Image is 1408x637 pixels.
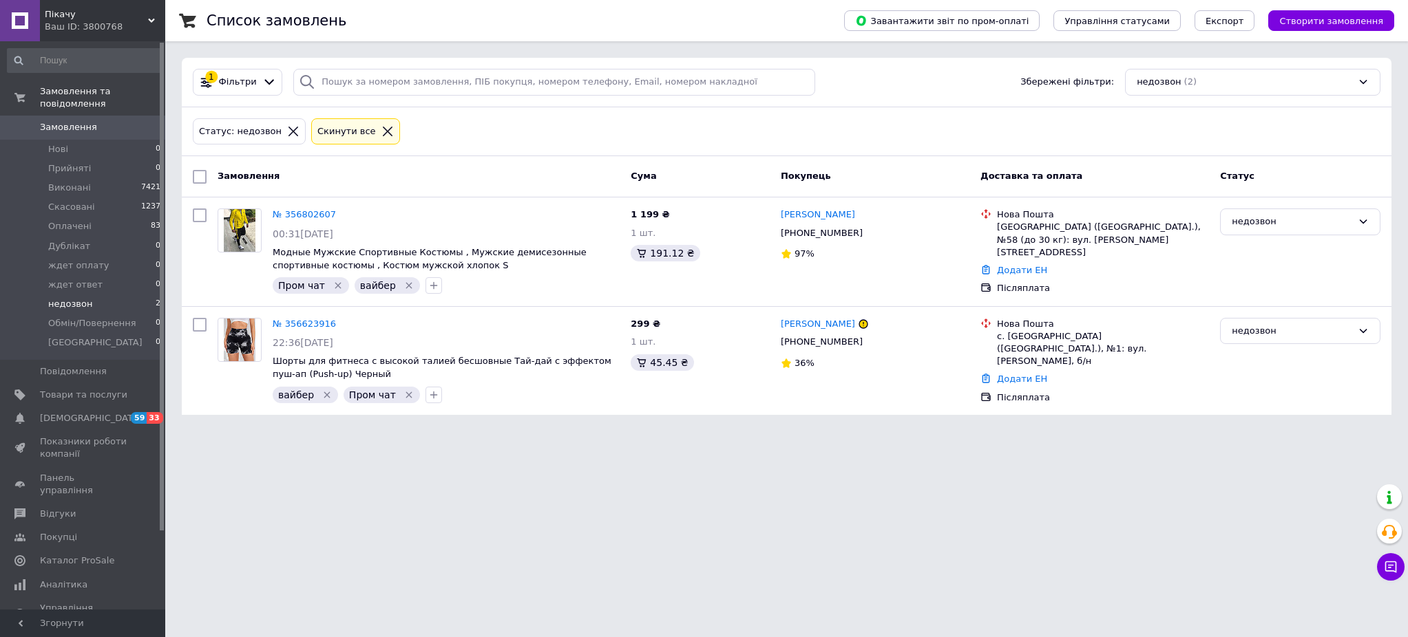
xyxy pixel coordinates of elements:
[997,265,1047,275] a: Додати ЕН
[1064,16,1170,26] span: Управління статусами
[40,389,127,401] span: Товари та послуги
[48,259,109,272] span: ждет оплату
[278,280,325,291] span: Пром чат
[156,259,160,272] span: 0
[48,143,68,155] span: Нові
[403,280,414,291] svg: Видалити мітку
[1232,215,1352,229] div: недозвон
[1184,76,1197,87] span: (2)
[1020,76,1114,89] span: Збережені фільтри:
[205,71,218,83] div: 1
[40,579,87,591] span: Аналітика
[45,8,148,21] span: Пікачу
[844,10,1040,31] button: Завантажити звіт по пром-оплаті
[48,298,92,310] span: недозвон
[40,602,127,627] span: Управління сайтом
[224,318,256,361] img: Фото товару
[156,298,160,310] span: 2
[1377,553,1405,581] button: Чат з покупцем
[40,508,76,520] span: Відгуки
[273,337,333,348] span: 22:36[DATE]
[207,12,346,29] h1: Список замовлень
[781,208,855,222] a: [PERSON_NAME]
[156,279,160,291] span: 0
[141,182,160,194] span: 7421
[360,280,396,291] span: вайбер
[997,221,1209,259] div: [GEOGRAPHIC_DATA] ([GEOGRAPHIC_DATA].), №58 (до 30 кг): вул. [PERSON_NAME][STREET_ADDRESS]
[40,472,127,497] span: Панель управління
[795,248,815,259] span: 97%
[781,318,855,331] a: [PERSON_NAME]
[147,412,162,424] span: 33
[48,240,90,252] span: Дублікат
[48,279,103,291] span: ждет ответ
[293,69,815,96] input: Пошук за номером замовлення, ПІБ покупця, номером телефону, Email, номером накладної
[333,280,344,291] svg: Видалити мітку
[1279,16,1383,26] span: Створити замовлення
[196,125,284,139] div: Статус: недозвон
[781,171,831,181] span: Покупець
[778,333,865,351] div: [PHONE_NUMBER]
[218,208,262,252] a: Фото товару
[218,171,280,181] span: Замовлення
[48,336,143,349] span: [GEOGRAPHIC_DATA]
[795,358,815,368] span: 36%
[1268,10,1394,31] button: Створити замовлення
[151,220,160,233] span: 83
[997,282,1209,294] div: Післяплата
[7,48,162,73] input: Пошук
[40,365,107,378] span: Повідомлення
[48,182,91,194] span: Виконані
[273,228,333,239] span: 00:31[DATE]
[273,318,336,329] a: № 356623916
[40,531,77,543] span: Покупці
[156,143,160,155] span: 0
[1254,15,1394,25] a: Створити замовлення
[278,389,314,400] span: вайбер
[156,336,160,349] span: 0
[631,336,655,347] span: 1 шт.
[40,121,97,133] span: Замовлення
[40,435,127,460] span: Показники роботи компанії
[322,389,333,400] svg: Видалити мітку
[997,374,1047,384] a: Додати ЕН
[48,201,95,213] span: Скасовані
[131,412,147,424] span: 59
[273,356,611,379] a: Шорты для фитнеса с высокой талией бесшовные Тай-дай с эффектом пуш-ап (Push-up) Черный
[349,389,396,400] span: Пром чат
[40,412,142,424] span: [DEMOGRAPHIC_DATA]
[156,240,160,252] span: 0
[219,76,257,89] span: Фільтри
[997,318,1209,330] div: Нова Пошта
[631,171,656,181] span: Cума
[1220,171,1254,181] span: Статус
[980,171,1082,181] span: Доставка та оплата
[156,317,160,330] span: 0
[40,554,114,567] span: Каталог ProSale
[156,162,160,175] span: 0
[403,389,414,400] svg: Видалити мітку
[1206,16,1244,26] span: Експорт
[997,208,1209,221] div: Нова Пошта
[48,317,136,330] span: Обмін/Повернення
[778,224,865,242] div: [PHONE_NUMBER]
[1137,76,1181,89] span: недозвон
[1053,10,1181,31] button: Управління статусами
[273,247,587,270] a: Модные Мужские Спортивные Костюмы , Мужские демисезонные спортивные костюмы , Костюм мужской хлоп...
[631,245,700,261] div: 191.12 ₴
[273,209,336,219] a: № 356802607
[997,391,1209,404] div: Післяплата
[48,220,92,233] span: Оплачені
[631,228,655,238] span: 1 шт.
[224,209,256,252] img: Фото товару
[631,209,669,219] span: 1 199 ₴
[1232,324,1352,338] div: недозвон
[48,162,91,175] span: Прийняті
[1195,10,1255,31] button: Експорт
[631,354,693,371] div: 45.45 ₴
[997,330,1209,368] div: с. [GEOGRAPHIC_DATA] ([GEOGRAPHIC_DATA].), №1: вул. [PERSON_NAME], б/н
[631,318,660,329] span: 299 ₴
[218,318,262,362] a: Фото товару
